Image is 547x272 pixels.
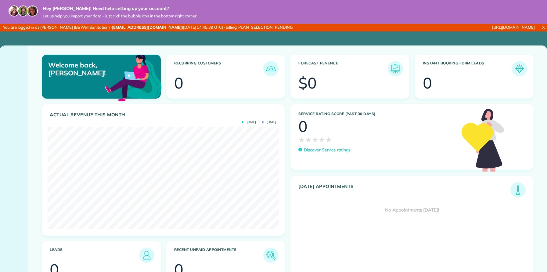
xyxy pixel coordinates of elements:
[298,184,510,198] h3: [DATE] Appointments
[9,5,20,16] img: maria-72a9807cf96188c08ef61303f053569d2e2a8a1cde33d635c8a3ac13582a053d.jpg
[318,134,325,145] span: ★
[512,184,524,196] img: icon_todays_appointments-901f7ab196bb0bea1936b74009e4eb5ffbc2d2711fa7634e0d609ed5ef32b18b.png
[540,24,547,31] a: X
[43,5,197,12] strong: Hey [PERSON_NAME]! Need help setting up your account?
[298,147,351,153] a: Discover Service ratings
[262,121,276,124] span: [DATE]
[423,61,512,76] h3: Instant Booking Form Leads
[325,134,332,145] span: ★
[174,248,264,263] h3: Recent unpaid appointments
[298,75,317,91] div: $0
[48,61,122,77] p: Welcome back, [PERSON_NAME]!
[298,134,305,145] span: ★
[50,112,279,118] h3: Actual Revenue this month
[104,48,163,107] img: dashboard_welcome-42a62b7d889689a78055ac9021e634bf52bae3f8056760290aed330b23ab8690.png
[291,198,533,223] div: No Appointments [DATE]!
[27,5,38,16] img: michelle-19f622bdf1676172e81f8f8fba1fb50e276960ebfe0243fe18214015130c80e4.jpg
[141,249,153,261] img: icon_leads-1bed01f49abd5b7fead27621c3d59655bb73ed531f8eeb49469d10e621d6b896.png
[265,63,277,75] img: icon_recurring_customers-cf858462ba22bcd05b5a5880d41d6543d210077de5bb9ebc9590e49fd87d84ed.png
[389,63,401,75] img: icon_forecast_revenue-8c13a41c7ed35a8dcfafea3cbb826a0462acb37728057bba2d056411b612bbbe.png
[492,25,535,30] a: [URL][DOMAIN_NAME]
[43,13,197,19] span: Let us help you import your data - just click the bubble icon in the bottom right corner!
[423,75,432,91] div: 0
[312,134,318,145] span: ★
[18,5,29,16] img: jorge-587dff0eeaa6aab1f244e6dc62b8924c3b6ad411094392a53c71c6c4a576187d.jpg
[298,119,308,134] div: 0
[50,248,139,263] h3: Leads
[298,61,388,76] h3: Forecast Revenue
[513,63,526,75] img: icon_form_leads-04211a6a04a5b2264e4ee56bc0799ec3eb69b7e499cbb523a139df1d13a81ae0.png
[174,75,183,91] div: 0
[112,25,182,30] strong: [EMAIL_ADDRESS][DOMAIN_NAME]
[298,112,455,116] h3: Service Rating score (past 30 days)
[265,249,277,261] img: icon_unpaid_appointments-47b8ce3997adf2238b356f14209ab4cced10bd1f174958f3ca8f1d0dd7fffeee.png
[305,134,312,145] span: ★
[304,147,351,153] p: Discover Service ratings
[174,61,264,76] h3: Recurring Customers
[242,121,256,124] span: [DATE]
